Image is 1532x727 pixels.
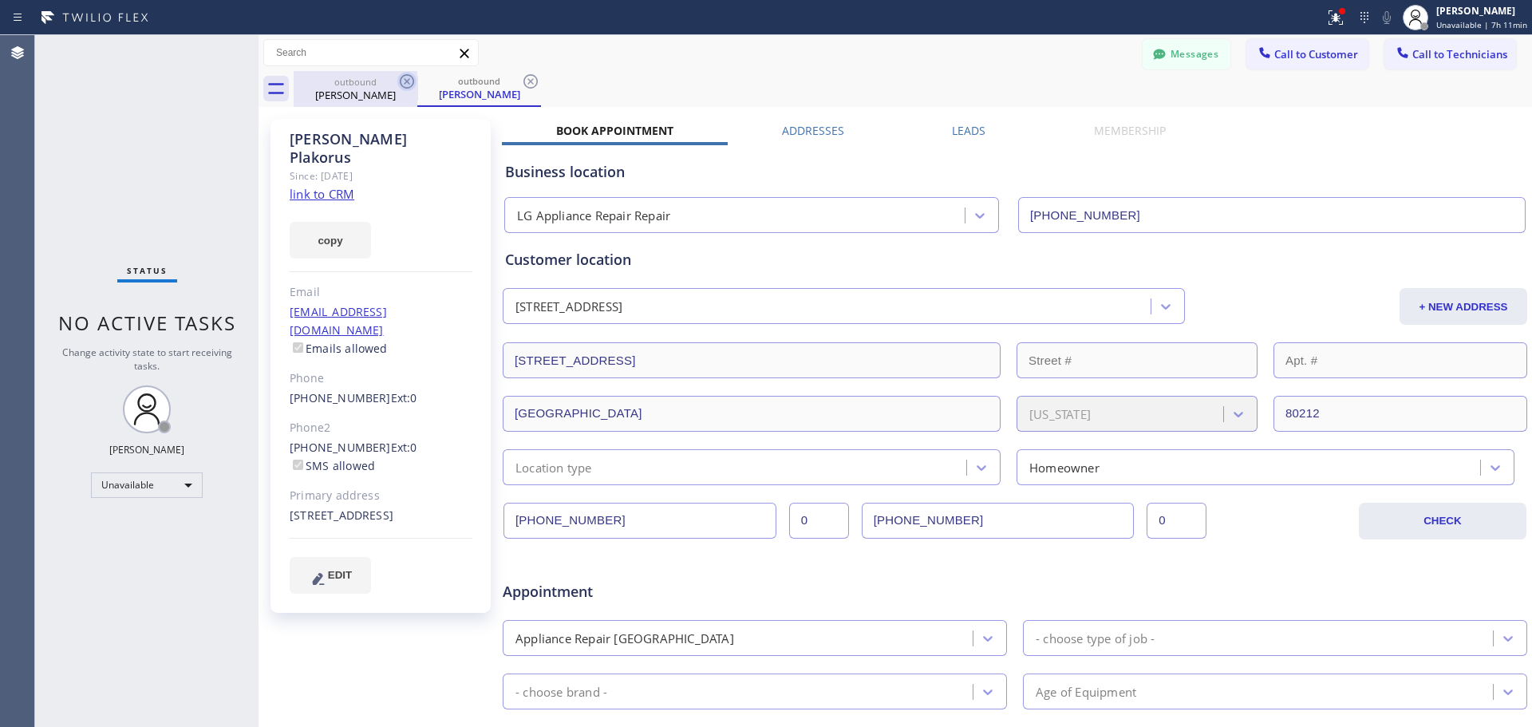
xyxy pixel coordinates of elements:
div: Age of Equipment [1036,682,1136,701]
input: Phone Number [1018,197,1526,233]
input: Search [264,40,478,65]
div: Phone [290,369,472,388]
div: Email [290,283,472,302]
input: Street # [1017,342,1258,378]
input: Ext. 2 [1147,503,1206,539]
label: Emails allowed [290,341,388,356]
div: [STREET_ADDRESS] [290,507,472,525]
div: [PERSON_NAME] [1436,4,1527,18]
div: Unavailable [91,472,203,498]
div: Phone2 [290,419,472,437]
button: CHECK [1359,503,1526,539]
div: outbound [295,76,416,88]
a: [PHONE_NUMBER] [290,440,391,455]
span: Call to Customer [1274,47,1358,61]
input: ZIP [1273,396,1527,432]
button: Mute [1376,6,1398,29]
span: Ext: 0 [391,440,417,455]
button: Messages [1143,39,1230,69]
div: [PERSON_NAME] [419,87,539,101]
span: Unavailable | 7h 11min [1436,19,1527,30]
a: link to CRM [290,186,354,202]
label: Addresses [782,123,844,138]
input: Ext. [789,503,849,539]
label: Book Appointment [556,123,673,138]
input: Phone Number 2 [862,503,1135,539]
input: Apt. # [1273,342,1527,378]
div: Location type [515,458,592,476]
label: Membership [1094,123,1166,138]
div: Primary address [290,487,472,505]
div: - choose type of job - [1036,629,1155,647]
div: [PERSON_NAME] [109,443,184,456]
div: Appliance Repair [GEOGRAPHIC_DATA] [515,629,734,647]
div: [PERSON_NAME] Plakorus [290,130,472,167]
a: [PHONE_NUMBER] [290,390,391,405]
div: Business location [505,161,1525,183]
button: Call to Customer [1246,39,1368,69]
span: Ext: 0 [391,390,417,405]
div: outbound [419,75,539,87]
input: Emails allowed [293,342,303,353]
button: EDIT [290,557,371,594]
a: [EMAIL_ADDRESS][DOMAIN_NAME] [290,304,387,338]
span: No active tasks [58,310,236,336]
span: Change activity state to start receiving tasks. [62,346,232,373]
input: SMS allowed [293,460,303,470]
div: Laura Plakorus [419,71,539,105]
input: Address [503,342,1001,378]
button: Call to Technicians [1384,39,1516,69]
span: EDIT [328,569,352,581]
span: Status [127,265,168,276]
div: Thomas Anderson [295,71,416,107]
label: SMS allowed [290,458,375,473]
div: Homeowner [1029,458,1100,476]
label: Leads [952,123,985,138]
div: [STREET_ADDRESS] [515,298,622,316]
button: + NEW ADDRESS [1400,288,1527,325]
div: Customer location [505,249,1525,271]
span: Appointment [503,581,842,603]
div: [PERSON_NAME] [295,88,416,102]
input: City [503,396,1001,432]
input: Phone Number [503,503,776,539]
div: LG Appliance Repair Repair [517,207,670,225]
div: Since: [DATE] [290,167,472,185]
span: Call to Technicians [1412,47,1507,61]
button: copy [290,222,371,259]
div: - choose brand - [515,682,607,701]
